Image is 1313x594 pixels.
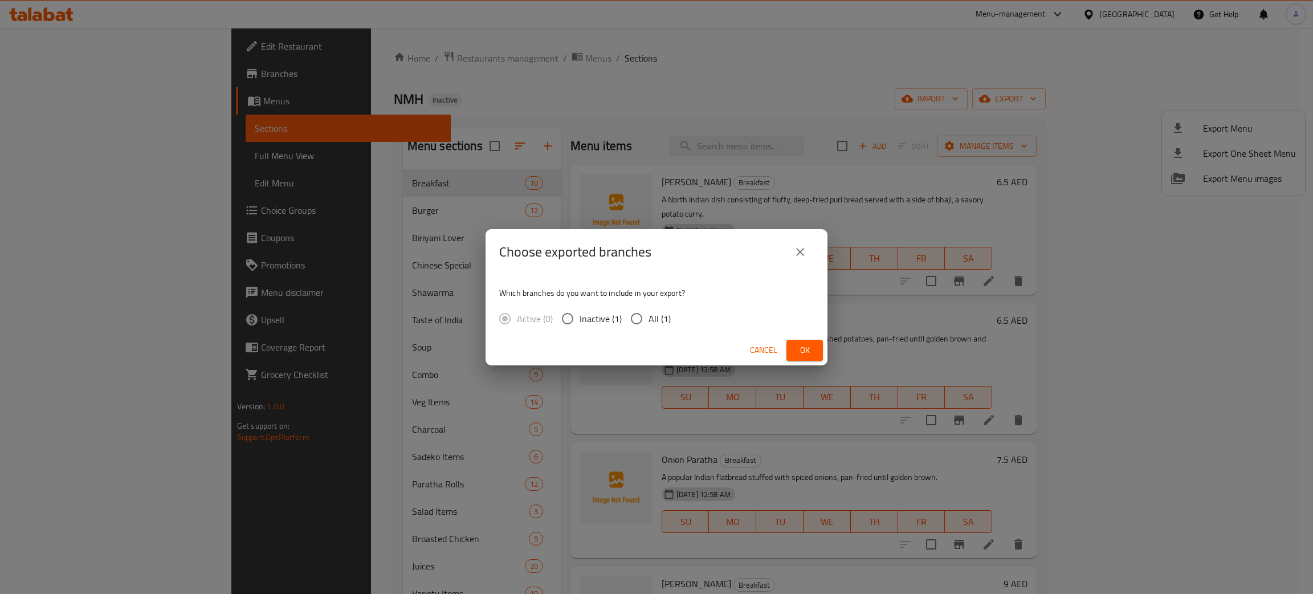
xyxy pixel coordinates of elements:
span: Inactive (1) [580,312,622,326]
button: Ok [786,340,823,361]
span: Active (0) [517,312,553,326]
p: Which branches do you want to include in your export? [499,287,814,299]
span: Ok [796,343,814,357]
button: Cancel [745,340,782,361]
span: Cancel [750,343,777,357]
h2: Choose exported branches [499,243,651,261]
span: All (1) [649,312,671,326]
button: close [786,238,814,266]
